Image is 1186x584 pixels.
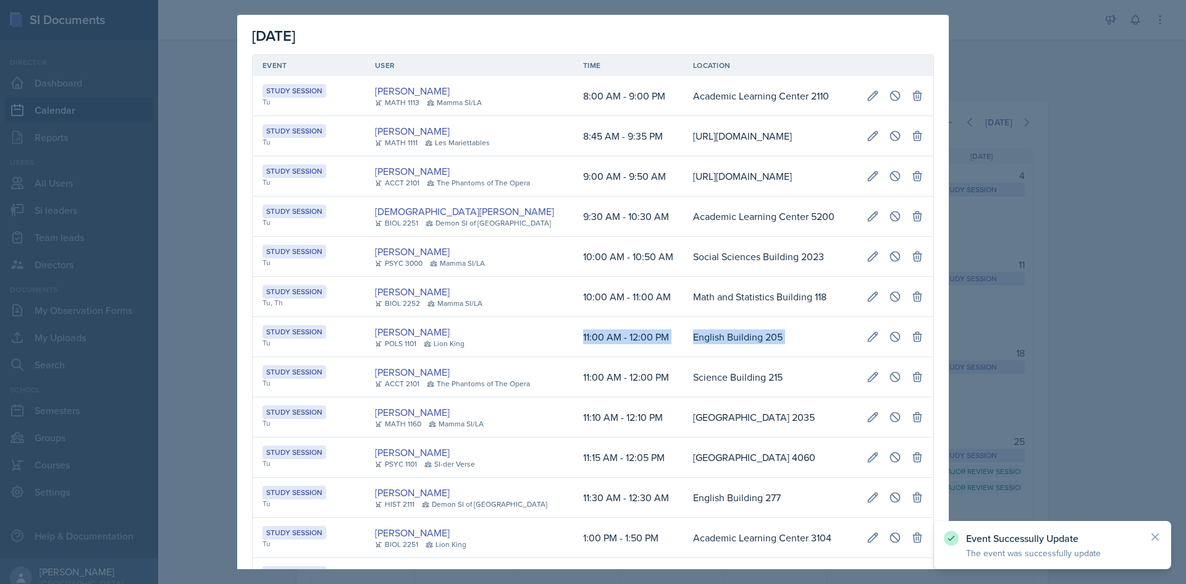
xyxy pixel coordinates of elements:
[263,458,355,469] div: Tu
[683,317,857,357] td: English Building 205
[427,97,482,108] div: Mamma SI/LA
[263,124,326,138] div: Study Session
[573,237,683,277] td: 10:00 AM - 10:50 AM
[375,258,423,269] div: PSYC 3000
[263,365,326,379] div: Study Session
[375,324,450,339] a: [PERSON_NAME]
[375,244,450,259] a: [PERSON_NAME]
[429,418,484,430] div: Mamma SI/LA
[263,205,326,218] div: Study Session
[263,498,355,509] div: Tu
[375,124,450,138] a: [PERSON_NAME]
[263,297,355,308] div: Tu, Th
[375,365,450,379] a: [PERSON_NAME]
[430,258,485,269] div: Mamma SI/LA
[375,137,418,148] div: MATH 1111
[263,337,355,349] div: Tu
[426,218,551,229] div: Demon SI of [GEOGRAPHIC_DATA]
[424,338,465,349] div: Lion King
[263,526,326,540] div: Study Session
[375,97,419,108] div: MATH 1113
[375,298,420,309] div: BIOL 2252
[683,76,857,116] td: Academic Learning Center 2110
[375,405,450,420] a: [PERSON_NAME]
[375,177,419,188] div: ACCT 2101
[573,317,683,357] td: 11:00 AM - 12:00 PM
[375,378,419,389] div: ACCT 2101
[573,277,683,317] td: 10:00 AM - 11:00 AM
[375,565,450,580] a: [PERSON_NAME]
[375,499,414,510] div: HIST 2111
[573,357,683,397] td: 11:00 AM - 12:00 PM
[375,218,418,229] div: BIOL 2251
[365,55,573,76] th: User
[263,405,326,419] div: Study Session
[573,438,683,478] td: 11:15 AM - 12:05 PM
[427,378,530,389] div: The Phantoms of The Opera
[425,137,490,148] div: Les Mariettables
[375,525,450,540] a: [PERSON_NAME]
[573,397,683,438] td: 11:10 AM - 12:10 PM
[263,164,326,178] div: Study Session
[375,284,450,299] a: [PERSON_NAME]
[573,76,683,116] td: 8:00 AM - 9:00 PM
[263,177,355,188] div: Tu
[683,237,857,277] td: Social Sciences Building 2023
[263,538,355,549] div: Tu
[573,518,683,558] td: 1:00 PM - 1:50 PM
[966,532,1139,544] p: Event Successully Update
[375,445,450,460] a: [PERSON_NAME]
[263,96,355,108] div: Tu
[375,338,416,349] div: POLS 1101
[573,478,683,518] td: 11:30 AM - 12:30 AM
[253,55,365,76] th: Event
[573,55,683,76] th: Time
[375,485,450,500] a: [PERSON_NAME]
[427,298,482,309] div: Mamma SI/LA
[375,418,421,430] div: MATH 1160
[263,217,355,228] div: Tu
[263,418,355,429] div: Tu
[683,277,857,317] td: Math and Statistics Building 118
[683,156,857,197] td: [URL][DOMAIN_NAME]
[683,518,857,558] td: Academic Learning Center 3104
[683,197,857,237] td: Academic Learning Center 5200
[683,357,857,397] td: Science Building 215
[422,499,547,510] div: Demon SI of [GEOGRAPHIC_DATA]
[966,547,1139,559] p: The event was successfully update
[375,164,450,179] a: [PERSON_NAME]
[573,197,683,237] td: 9:30 AM - 10:30 AM
[263,84,326,98] div: Study Session
[263,446,326,459] div: Study Session
[424,459,475,470] div: SI-der Verse
[573,156,683,197] td: 9:00 AM - 9:50 AM
[375,459,417,470] div: PSYC 1101
[683,438,857,478] td: [GEOGRAPHIC_DATA] 4060
[263,285,326,298] div: Study Session
[683,116,857,156] td: [URL][DOMAIN_NAME]
[375,204,554,219] a: [DEMOGRAPHIC_DATA][PERSON_NAME]
[375,83,450,98] a: [PERSON_NAME]
[263,257,355,268] div: Tu
[683,55,857,76] th: Location
[683,397,857,438] td: [GEOGRAPHIC_DATA] 2035
[683,478,857,518] td: English Building 277
[263,378,355,389] div: Tu
[375,539,418,550] div: BIOL 2251
[263,245,326,258] div: Study Session
[263,325,326,339] div: Study Session
[263,566,326,580] div: Study Session
[263,137,355,148] div: Tu
[427,177,530,188] div: The Phantoms of The Opera
[573,116,683,156] td: 8:45 AM - 9:35 PM
[252,25,934,47] div: [DATE]
[263,486,326,499] div: Study Session
[426,539,466,550] div: Lion King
